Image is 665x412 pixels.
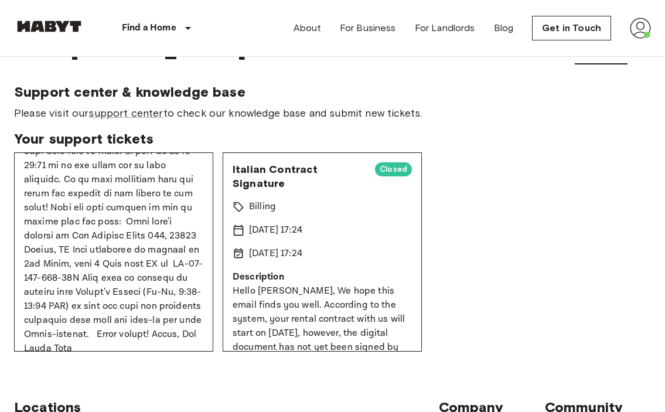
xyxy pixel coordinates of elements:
[415,21,475,35] a: For Landlords
[294,21,321,35] a: About
[249,200,276,214] p: Billing
[88,107,163,120] a: support center
[233,270,412,284] p: Description
[249,223,302,237] p: [DATE] 17:24
[14,83,651,101] span: Support center & knowledge base
[14,21,84,32] img: Habyt
[122,21,176,35] p: Find a Home
[340,21,396,35] a: For Business
[630,18,651,39] img: avatar
[14,130,651,148] span: Your support tickets
[14,105,651,121] span: Please visit our to check our knowledge base and submit new tickets.
[233,162,366,190] span: Italian Contract Signature
[249,247,302,261] p: [DATE] 17:24
[494,21,514,35] a: Blog
[375,164,412,175] span: Closed
[532,16,611,40] a: Get in Touch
